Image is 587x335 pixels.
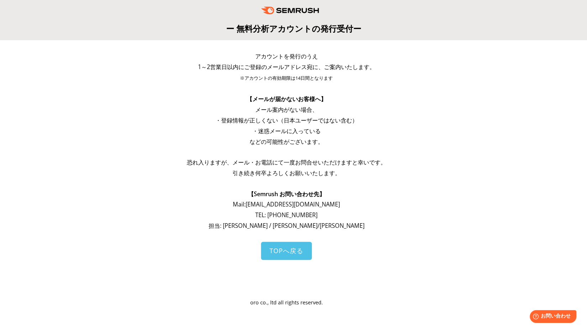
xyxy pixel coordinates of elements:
[255,211,318,219] span: TEL: [PHONE_NUMBER]
[248,190,325,198] span: 【Semrush お問い合わせ先】
[250,138,324,146] span: などの可能性がございます。
[240,75,333,81] span: ※アカウントの有効期限は14日間となります
[255,52,318,60] span: アカウントを発行のうえ
[250,299,323,306] span: oro co., ltd all rights reserved.
[247,95,326,103] span: 【メールが届かないお客様へ】
[255,106,318,114] span: メール案内がない場合、
[215,116,358,124] span: ・登録情報が正しくない（日本ユーザーではない含む）
[232,169,341,177] span: 引き続き何卒よろしくお願いいたします。
[226,23,361,34] span: ー 無料分析アカウントの発行受付ー
[252,127,321,135] span: ・迷惑メールに入っている
[209,222,365,230] span: 担当: [PERSON_NAME] / [PERSON_NAME]/[PERSON_NAME]
[233,200,340,208] span: Mail: [EMAIL_ADDRESS][DOMAIN_NAME]
[198,63,375,71] span: 1～2営業日以内にご登録のメールアドレス宛に、ご案内いたします。
[524,307,579,327] iframe: Help widget launcher
[269,246,303,255] span: TOPへ戻る
[261,242,312,260] a: TOPへ戻る
[187,158,386,166] span: 恐れ入りますが、メール・お電話にて一度お問合せいただけますと幸いです。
